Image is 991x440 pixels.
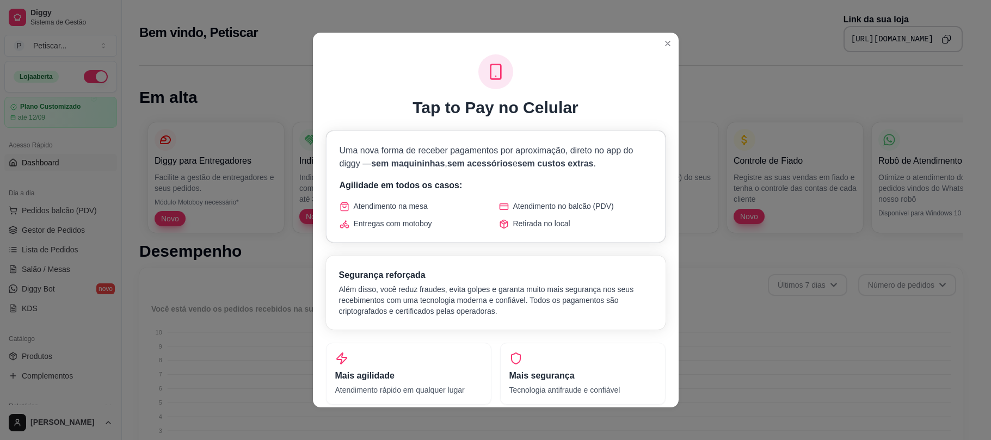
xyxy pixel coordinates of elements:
[447,159,513,168] span: sem acessórios
[354,218,432,229] span: Entregas com motoboy
[335,369,482,382] h3: Mais agilidade
[340,144,652,170] p: Uma nova forma de receber pagamentos por aproximação, direto no app do diggy — , e .
[513,201,614,212] span: Atendimento no balcão (PDV)
[413,98,578,117] h1: Tap to Pay no Celular
[339,284,653,317] p: Além disso, você reduz fraudes, evita golpes e garanta muito mais segurança nos seus recebimentos...
[659,35,676,52] button: Close
[509,369,656,382] h3: Mais segurança
[354,201,428,212] span: Atendimento na mesa
[335,385,482,395] p: Atendimento rápido em qualquer lugar
[371,159,445,168] span: sem maquininhas
[509,385,656,395] p: Tecnologia antifraude e confiável
[339,269,653,282] h3: Segurança reforçada
[513,218,570,229] span: Retirada no local
[340,179,652,192] p: Agilidade em todos os casos:
[518,159,594,168] span: sem custos extras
